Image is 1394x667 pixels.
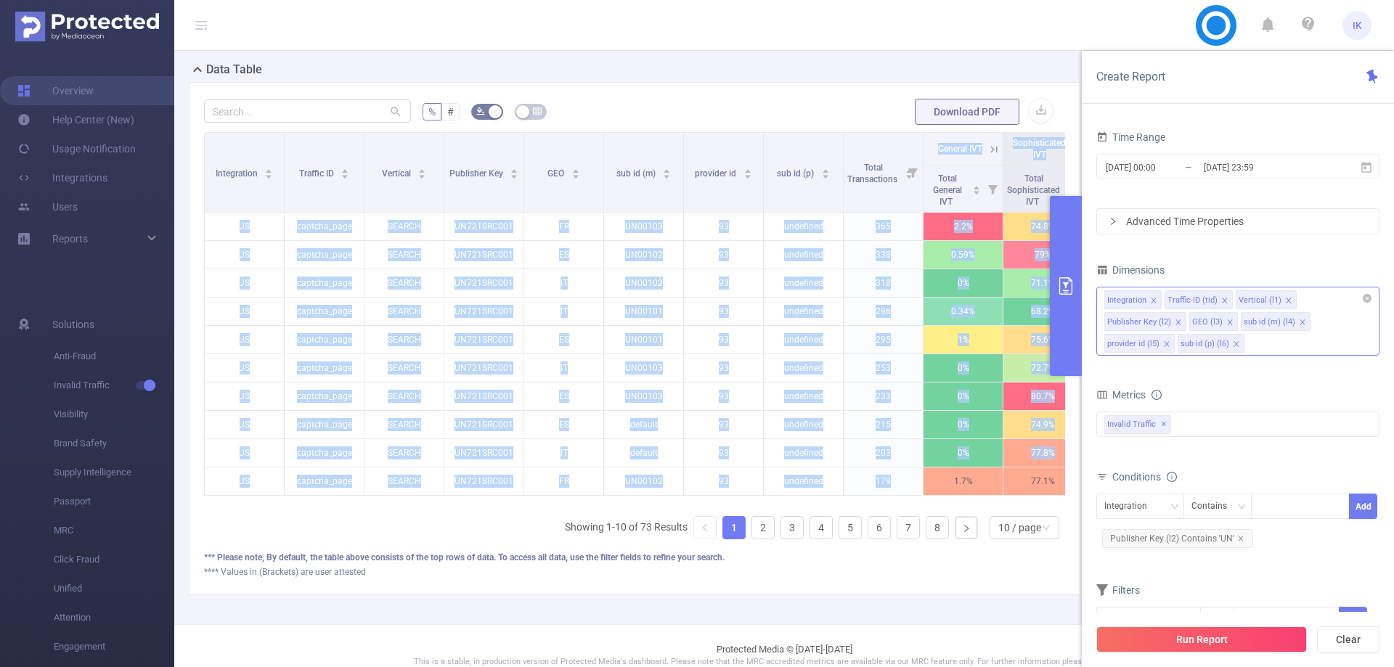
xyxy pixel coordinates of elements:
[524,213,603,240] p: FR
[902,133,923,212] i: Filter menu
[1003,411,1083,438] p: 74.9%
[1007,173,1060,207] span: Total Sophisticated IVT
[1363,294,1371,303] i: icon: close-circle
[743,173,751,177] i: icon: caret-down
[604,439,683,467] p: default
[364,411,444,438] p: SEARCH
[684,241,763,269] p: 93
[285,269,364,297] p: captcha_page
[1152,390,1162,400] i: icon: info-circle
[285,467,364,495] p: captcha_page
[743,167,751,171] i: icon: caret-up
[15,12,159,41] img: Protected Media
[54,516,174,545] span: MRC
[285,354,364,382] p: captcha_page
[722,516,746,539] li: 1
[364,269,444,297] p: SEARCH
[897,516,920,539] li: 7
[571,173,579,177] i: icon: caret-down
[205,269,284,297] p: JS
[565,516,688,539] li: Showing 1-10 of 73 Results
[781,517,803,539] a: 3
[924,241,1003,269] p: 0.59%
[510,167,518,171] i: icon: caret-up
[285,298,364,325] p: captcha_page
[701,523,709,532] i: icon: left
[265,173,273,177] i: icon: caret-down
[364,241,444,269] p: SEARCH
[780,516,804,539] li: 3
[924,467,1003,495] p: 1.7%
[764,382,843,410] p: undefined
[844,439,923,467] p: 203
[684,411,763,438] p: 93
[972,184,981,192] div: Sort
[52,310,94,339] span: Solutions
[1104,494,1157,518] div: Integration
[764,326,843,353] p: undefined
[1178,334,1244,353] li: sub id (p) (l6)
[285,439,364,467] p: captcha_page
[54,545,174,574] span: Click Fraud
[821,167,830,176] div: Sort
[54,574,174,603] span: Unified
[1163,340,1170,349] i: icon: close
[1107,291,1146,310] div: Integration
[418,167,426,171] i: icon: caret-up
[684,439,763,467] p: 93
[299,168,336,179] span: Traffic ID
[839,517,861,539] a: 5
[821,173,829,177] i: icon: caret-down
[723,517,745,539] a: 1
[1236,290,1297,309] li: Vertical (l1)
[205,213,284,240] p: JS
[1165,290,1233,309] li: Traffic ID (tid)
[924,269,1003,297] p: 0%
[604,213,683,240] p: UN00103
[447,106,454,118] span: #
[764,298,843,325] p: undefined
[844,467,923,495] p: 179
[844,213,923,240] p: 365
[1003,241,1083,269] p: 79%
[1096,264,1165,276] span: Dimensions
[17,76,94,105] a: Overview
[1096,131,1165,143] span: Time Range
[1003,354,1083,382] p: 72.7%
[1192,313,1223,332] div: GEO (l3)
[1003,467,1083,495] p: 77.1%
[764,467,843,495] p: undefined
[444,213,523,240] p: UN721SRC001
[1189,312,1238,331] li: GEO (l3)
[1226,319,1234,327] i: icon: close
[1096,70,1165,83] span: Create Report
[417,167,426,176] div: Sort
[206,61,262,78] h2: Data Table
[1096,389,1146,401] span: Metrics
[54,603,174,632] span: Attention
[604,298,683,325] p: UN00101
[418,173,426,177] i: icon: caret-down
[1042,523,1051,533] i: icon: down
[764,241,843,269] p: undefined
[1191,494,1237,518] div: Contains
[341,173,349,177] i: icon: caret-down
[341,167,349,176] div: Sort
[839,516,862,539] li: 5
[1244,313,1295,332] div: sub id (m) (l4)
[924,354,1003,382] p: 0%
[897,517,919,539] a: 7
[1003,439,1083,467] p: 77.8%
[684,382,763,410] p: 93
[428,106,436,118] span: %
[524,467,603,495] p: FR
[955,516,978,539] li: Next Page
[285,382,364,410] p: captcha_page
[1104,334,1175,353] li: provider id (l5)
[938,144,982,154] span: General IVT
[524,354,603,382] p: IT
[444,269,523,297] p: UN721SRC001
[604,269,683,297] p: UN00102
[926,517,948,539] a: 8
[524,326,603,353] p: ES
